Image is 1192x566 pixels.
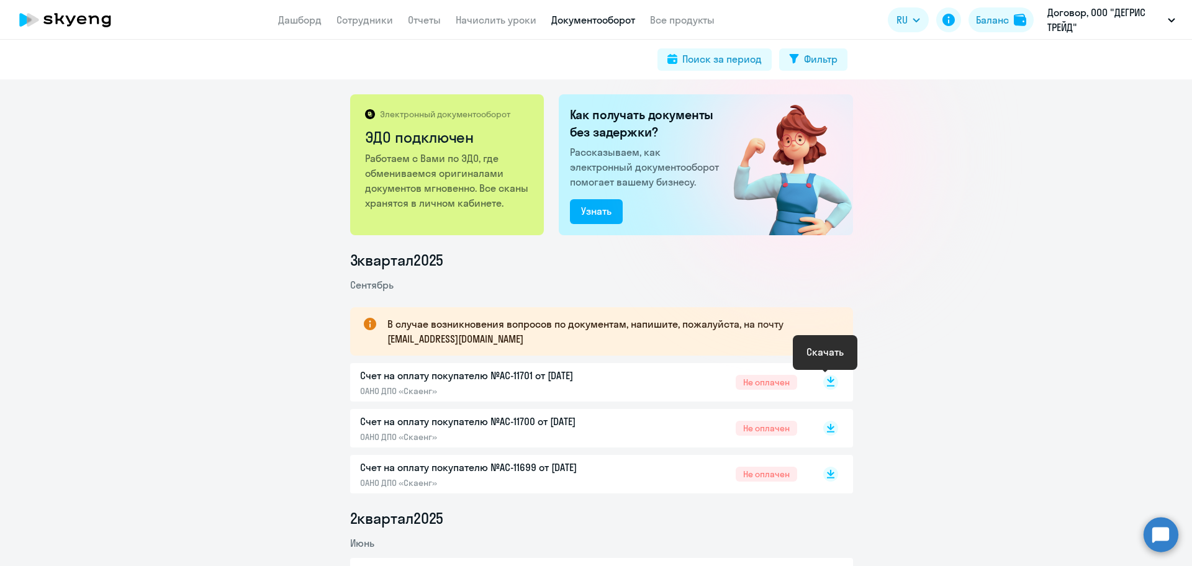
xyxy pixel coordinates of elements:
[456,14,536,26] a: Начислить уроки
[570,106,724,141] h2: Как получать документы без задержки?
[682,52,762,66] div: Поиск за период
[360,414,621,429] p: Счет на оплату покупателю №AC-11700 от [DATE]
[350,279,394,291] span: Сентябрь
[360,414,797,442] a: Счет на оплату покупателю №AC-11700 от [DATE]ОАНО ДПО «Скаенг»Не оплачен
[888,7,929,32] button: RU
[360,460,621,475] p: Счет на оплату покупателю №AC-11699 от [DATE]
[360,460,797,488] a: Счет на оплату покупателю №AC-11699 от [DATE]ОАНО ДПО «Скаенг»Не оплачен
[350,537,374,549] span: Июнь
[570,145,724,189] p: Рассказываем, как электронный документооборот помогает вашему бизнесу.
[365,127,531,147] h2: ЭДО подключен
[360,431,621,442] p: ОАНО ДПО «Скаенг»
[360,385,621,397] p: ОАНО ДПО «Скаенг»
[360,368,621,383] p: Счет на оплату покупателю №AC-11701 от [DATE]
[350,250,853,270] li: 3 квартал 2025
[657,48,772,71] button: Поиск за период
[896,12,908,27] span: RU
[360,477,621,488] p: ОАНО ДПО «Скаенг»
[976,12,1009,27] div: Баланс
[551,14,635,26] a: Документооборот
[350,508,853,528] li: 2 квартал 2025
[1047,5,1163,35] p: Договор, ООО "ДЕГРИС ТРЕЙД"
[650,14,715,26] a: Все продукты
[387,317,831,346] p: В случае возникновения вопросов по документам, напишите, пожалуйста, на почту [EMAIL_ADDRESS][DOM...
[806,344,844,359] div: Скачать
[278,14,322,26] a: Дашборд
[365,151,531,210] p: Работаем с Вами по ЭДО, где обмениваемся оригиналами документов мгновенно. Все сканы хранятся в л...
[336,14,393,26] a: Сотрудники
[581,204,612,218] div: Узнать
[779,48,847,71] button: Фильтр
[968,7,1034,32] button: Балансbalance
[736,467,797,482] span: Не оплачен
[736,421,797,436] span: Не оплачен
[380,109,510,120] p: Электронный документооборот
[713,94,853,235] img: connected
[804,52,838,66] div: Фильтр
[408,14,441,26] a: Отчеты
[570,199,623,224] button: Узнать
[1014,14,1026,26] img: balance
[360,368,797,397] a: Счет на оплату покупателю №AC-11701 от [DATE]ОАНО ДПО «Скаенг»Не оплачен
[736,375,797,390] span: Не оплачен
[1041,5,1181,35] button: Договор, ООО "ДЕГРИС ТРЕЙД"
